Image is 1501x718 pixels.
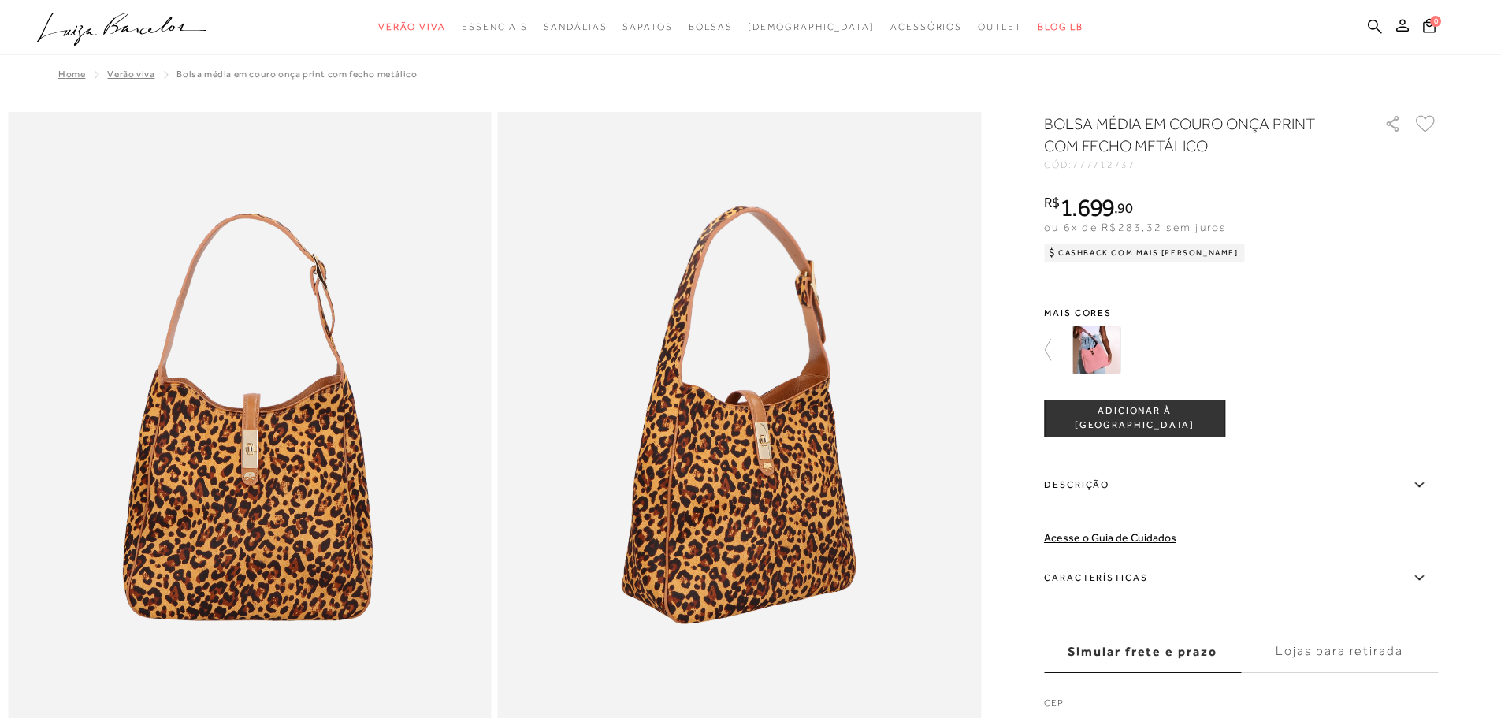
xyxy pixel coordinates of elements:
[1044,463,1438,508] label: Descrição
[1241,631,1438,673] label: Lojas para retirada
[1044,160,1359,169] div: CÓD:
[1072,159,1135,170] span: 777712737
[544,13,607,42] a: categoryNavScreenReaderText
[1044,400,1225,437] button: ADICIONAR À [GEOGRAPHIC_DATA]
[1044,244,1245,262] div: Cashback com Mais [PERSON_NAME]
[1114,201,1132,215] i: ,
[1044,195,1060,210] i: R$
[107,69,154,80] a: Verão Viva
[1072,326,1120,374] img: BOLSA MÉDIA EM COURO ROSA QUARTZO COM FECHO METÁLICO
[1430,16,1441,27] span: 0
[1418,17,1440,39] button: 0
[1045,404,1224,432] span: ADICIONAR À [GEOGRAPHIC_DATA]
[58,69,85,80] a: Home
[1038,13,1083,42] a: BLOG LB
[1044,696,1438,718] label: CEP
[544,21,607,32] span: Sandálias
[1044,308,1438,318] span: Mais cores
[176,69,417,80] span: BOLSA MÉDIA EM COURO ONÇA PRINT COM FECHO METÁLICO
[689,21,733,32] span: Bolsas
[1044,221,1226,233] span: ou 6x de R$283,32 sem juros
[462,13,528,42] a: categoryNavScreenReaderText
[1044,531,1176,544] a: Acesse o Guia de Cuidados
[378,13,446,42] a: categoryNavScreenReaderText
[1044,556,1438,601] label: Características
[1117,199,1132,216] span: 90
[1044,113,1339,157] h1: BOLSA MÉDIA EM COURO ONÇA PRINT COM FECHO METÁLICO
[689,13,733,42] a: categoryNavScreenReaderText
[622,21,672,32] span: Sapatos
[890,13,962,42] a: categoryNavScreenReaderText
[978,13,1022,42] a: categoryNavScreenReaderText
[622,13,672,42] a: categoryNavScreenReaderText
[748,13,875,42] a: noSubCategoriesText
[462,21,528,32] span: Essenciais
[978,21,1022,32] span: Outlet
[1044,631,1241,673] label: Simular frete e prazo
[890,21,962,32] span: Acessórios
[378,21,446,32] span: Verão Viva
[1060,193,1115,221] span: 1.699
[1038,21,1083,32] span: BLOG LB
[748,21,875,32] span: [DEMOGRAPHIC_DATA]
